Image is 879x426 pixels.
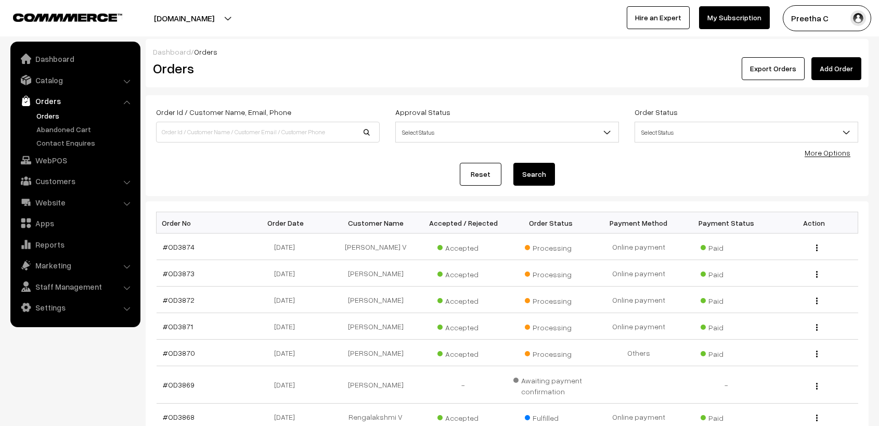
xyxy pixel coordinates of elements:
[34,124,137,135] a: Abandoned Cart
[816,383,818,390] img: Menu
[811,57,861,80] a: Add Order
[419,366,507,404] td: -
[194,47,217,56] span: Orders
[816,244,818,251] img: Menu
[157,212,244,234] th: Order No
[332,366,420,404] td: [PERSON_NAME]
[699,6,770,29] a: My Subscription
[437,266,489,280] span: Accepted
[156,107,291,118] label: Order Id / Customer Name, Email, Phone
[118,5,251,31] button: [DOMAIN_NAME]
[13,151,137,170] a: WebPOS
[163,295,195,304] a: #OD3872
[153,46,861,57] div: /
[437,346,489,359] span: Accepted
[437,293,489,306] span: Accepted
[783,5,871,31] button: Preetha C
[163,322,193,331] a: #OD3871
[525,293,577,306] span: Processing
[525,410,577,423] span: Fulfilled
[437,240,489,253] span: Accepted
[395,107,450,118] label: Approval Status
[701,293,753,306] span: Paid
[816,351,818,357] img: Menu
[850,10,866,26] img: user
[13,193,137,212] a: Website
[13,49,137,68] a: Dashboard
[153,47,191,56] a: Dashboard
[701,410,753,423] span: Paid
[244,260,332,287] td: [DATE]
[635,107,678,118] label: Order Status
[437,410,489,423] span: Accepted
[770,212,858,234] th: Action
[13,214,137,233] a: Apps
[244,287,332,313] td: [DATE]
[595,260,683,287] td: Online payment
[156,122,380,143] input: Order Id / Customer Name / Customer Email / Customer Phone
[816,324,818,331] img: Menu
[244,212,332,234] th: Order Date
[163,242,195,251] a: #OD3874
[682,366,770,404] td: -
[513,163,555,186] button: Search
[332,234,420,260] td: [PERSON_NAME] V
[13,277,137,296] a: Staff Management
[244,366,332,404] td: [DATE]
[153,60,379,76] h2: Orders
[701,266,753,280] span: Paid
[163,380,195,389] a: #OD3869
[525,346,577,359] span: Processing
[742,57,805,80] button: Export Orders
[244,234,332,260] td: [DATE]
[437,319,489,333] span: Accepted
[595,234,683,260] td: Online payment
[460,163,501,186] a: Reset
[816,271,818,278] img: Menu
[13,92,137,110] a: Orders
[595,313,683,340] td: Online payment
[395,122,619,143] span: Select Status
[163,348,195,357] a: #OD3870
[627,6,690,29] a: Hire an Expert
[507,212,595,234] th: Order Status
[635,123,858,141] span: Select Status
[332,287,420,313] td: [PERSON_NAME]
[332,260,420,287] td: [PERSON_NAME]
[635,122,858,143] span: Select Status
[525,240,577,253] span: Processing
[13,10,104,23] a: COMMMERCE
[419,212,507,234] th: Accepted / Rejected
[595,340,683,366] td: Others
[163,412,195,421] a: #OD3868
[701,240,753,253] span: Paid
[525,266,577,280] span: Processing
[816,415,818,421] img: Menu
[332,313,420,340] td: [PERSON_NAME]
[332,212,420,234] th: Customer Name
[244,340,332,366] td: [DATE]
[525,319,577,333] span: Processing
[595,212,683,234] th: Payment Method
[396,123,618,141] span: Select Status
[513,372,589,397] span: Awaiting payment confirmation
[816,298,818,304] img: Menu
[701,346,753,359] span: Paid
[13,256,137,275] a: Marketing
[13,172,137,190] a: Customers
[682,212,770,234] th: Payment Status
[805,148,850,157] a: More Options
[332,340,420,366] td: [PERSON_NAME]
[701,319,753,333] span: Paid
[244,313,332,340] td: [DATE]
[13,298,137,317] a: Settings
[163,269,195,278] a: #OD3873
[34,110,137,121] a: Orders
[13,14,122,21] img: COMMMERCE
[34,137,137,148] a: Contact Enquires
[595,287,683,313] td: Online payment
[13,235,137,254] a: Reports
[13,71,137,89] a: Catalog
